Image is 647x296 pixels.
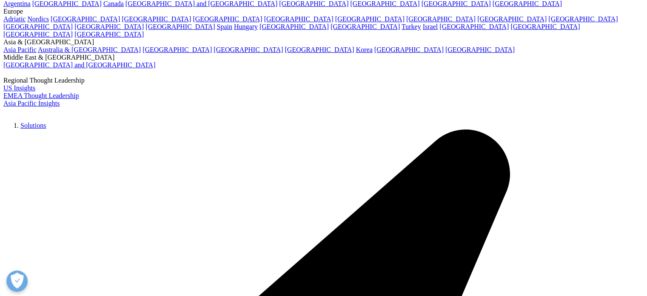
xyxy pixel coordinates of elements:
[20,122,46,129] a: Solutions
[3,92,79,99] a: EMEA Thought Leadership
[439,23,509,30] a: [GEOGRAPHIC_DATA]
[331,23,400,30] a: [GEOGRAPHIC_DATA]
[3,15,26,23] a: Adriatic
[510,23,580,30] a: [GEOGRAPHIC_DATA]
[374,46,444,53] a: [GEOGRAPHIC_DATA]
[193,15,262,23] a: [GEOGRAPHIC_DATA]
[3,61,155,69] a: [GEOGRAPHIC_DATA] and [GEOGRAPHIC_DATA]
[264,15,333,23] a: [GEOGRAPHIC_DATA]
[259,23,329,30] a: [GEOGRAPHIC_DATA]
[143,46,212,53] a: [GEOGRAPHIC_DATA]
[217,23,232,30] a: Spain
[3,100,60,107] a: Asia Pacific Insights
[74,23,144,30] a: [GEOGRAPHIC_DATA]
[356,46,373,53] a: Korea
[423,23,438,30] a: Israel
[6,270,28,292] button: Open Preferences
[3,46,37,53] a: Asia Pacific
[74,31,144,38] a: [GEOGRAPHIC_DATA]
[3,77,644,84] div: Regional Thought Leadership
[3,8,644,15] div: Europe
[122,15,191,23] a: [GEOGRAPHIC_DATA]
[3,23,73,30] a: [GEOGRAPHIC_DATA]
[3,54,644,61] div: Middle East & [GEOGRAPHIC_DATA]
[145,23,215,30] a: [GEOGRAPHIC_DATA]
[3,31,73,38] a: [GEOGRAPHIC_DATA]
[3,38,644,46] div: Asia & [GEOGRAPHIC_DATA]
[406,15,476,23] a: [GEOGRAPHIC_DATA]
[214,46,283,53] a: [GEOGRAPHIC_DATA]
[38,46,141,53] a: Australia & [GEOGRAPHIC_DATA]
[548,15,618,23] a: [GEOGRAPHIC_DATA]
[402,23,421,30] a: Turkey
[445,46,515,53] a: [GEOGRAPHIC_DATA]
[51,15,120,23] a: [GEOGRAPHIC_DATA]
[477,15,547,23] a: [GEOGRAPHIC_DATA]
[3,84,35,92] a: US Insights
[234,23,258,30] a: Hungary
[27,15,49,23] a: Nordics
[335,15,405,23] a: [GEOGRAPHIC_DATA]
[285,46,354,53] a: [GEOGRAPHIC_DATA]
